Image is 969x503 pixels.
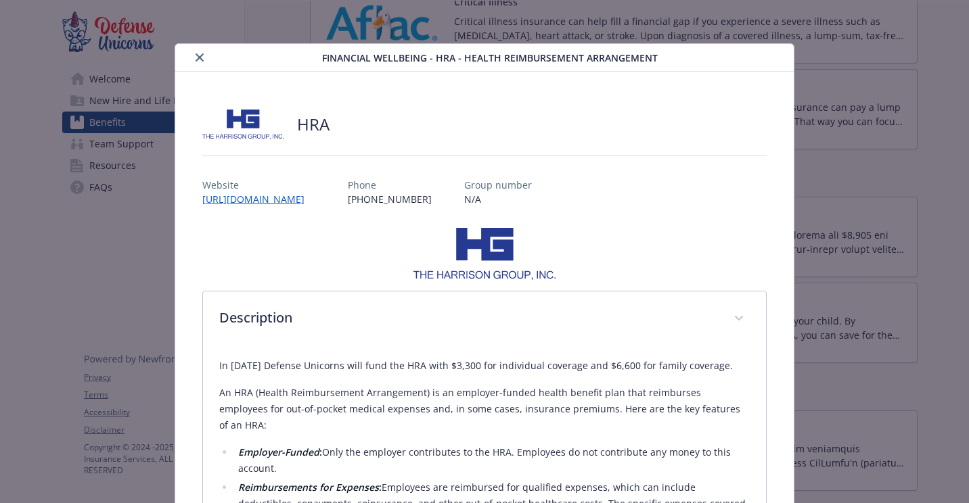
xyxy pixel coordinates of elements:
[203,291,766,347] div: Description
[219,385,750,433] p: An HRA (Health Reimbursement Arrangement) is an employer-funded health benefit plan that reimburs...
[238,446,319,458] em: Employer-Funded
[464,192,532,206] p: N/A
[238,481,379,494] em: Reimbursements for Expenses
[202,193,315,206] a: [URL][DOMAIN_NAME]
[191,49,208,66] button: close
[464,178,532,192] p: Group number
[238,446,322,458] strong: :
[219,358,750,374] p: In [DATE] Defense Unicorns will fund the HRA with $3,300 for individual coverage and $6,600 for f...
[297,113,330,136] h2: HRA
[413,228,556,280] img: banner
[202,104,284,145] img: Harrison Group
[348,178,432,192] p: Phone
[238,481,382,494] strong: :
[348,192,432,206] p: [PHONE_NUMBER]
[234,444,750,477] li: Only the employer contributes to the HRA. Employees do not contribute any money to this account.
[322,51,658,65] span: Financial Wellbeing - HRA - Health Reimbursement Arrangement
[219,308,717,328] p: Description
[202,178,315,192] p: Website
